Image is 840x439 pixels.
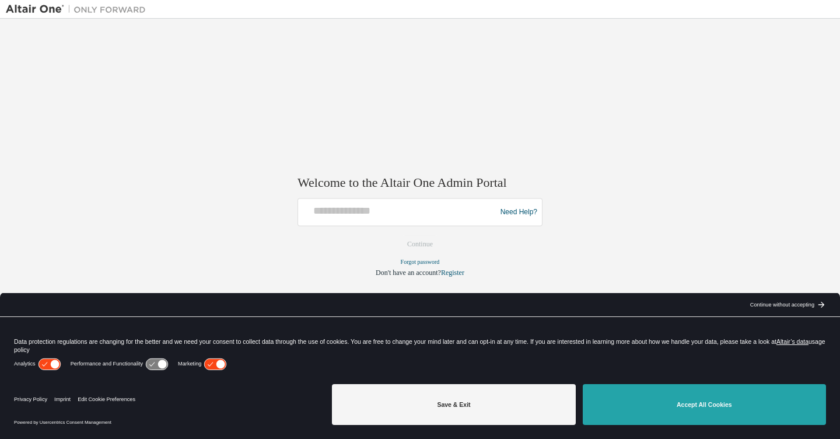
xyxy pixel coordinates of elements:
[441,269,464,277] a: Register
[376,269,441,277] span: Don't have an account?
[401,259,440,266] a: Forgot password
[6,4,152,15] img: Altair One
[297,175,542,191] h2: Welcome to the Altair One Admin Portal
